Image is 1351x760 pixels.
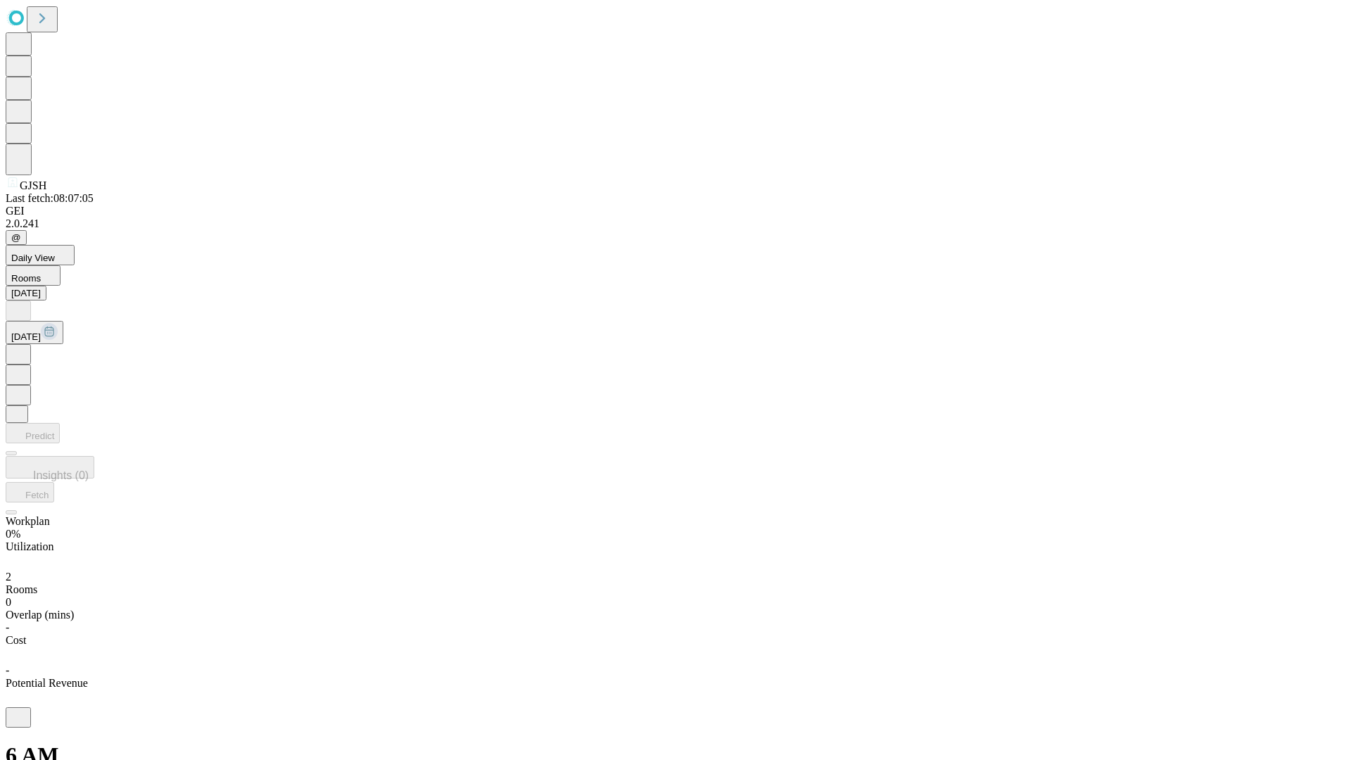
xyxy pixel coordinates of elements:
button: @ [6,230,27,245]
span: GJSH [20,179,46,191]
div: GEI [6,205,1345,217]
span: Rooms [6,583,37,595]
span: Daily View [11,253,55,263]
span: - [6,664,9,676]
span: @ [11,232,21,243]
span: Cost [6,634,26,646]
span: [DATE] [11,331,41,342]
span: Potential Revenue [6,677,88,689]
button: Daily View [6,245,75,265]
button: Insights (0) [6,456,94,479]
span: Utilization [6,540,53,552]
span: Overlap (mins) [6,609,74,621]
span: Rooms [11,273,41,284]
div: 2.0.241 [6,217,1345,230]
span: 0 [6,596,11,608]
button: Predict [6,423,60,443]
button: [DATE] [6,321,63,344]
span: Insights (0) [33,469,89,481]
button: Rooms [6,265,61,286]
button: Fetch [6,482,54,502]
span: 2 [6,571,11,583]
span: Last fetch: 08:07:05 [6,192,94,204]
span: 0% [6,528,20,540]
span: - [6,621,9,633]
span: Workplan [6,515,50,527]
button: [DATE] [6,286,46,300]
